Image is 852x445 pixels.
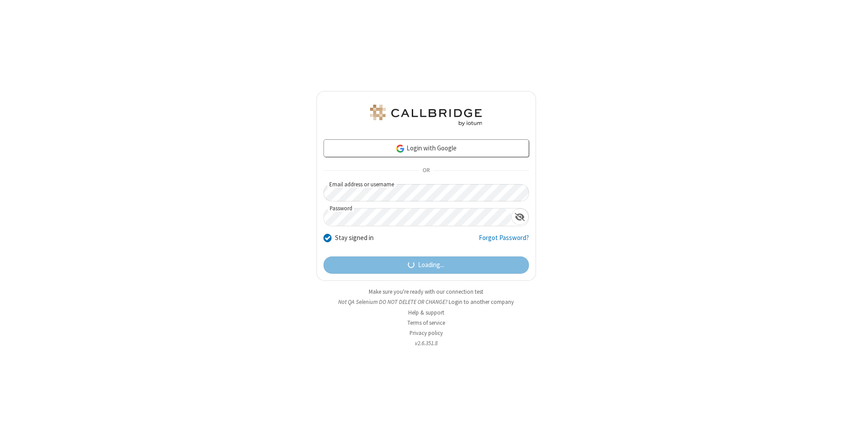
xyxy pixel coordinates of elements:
a: Forgot Password? [479,233,529,250]
span: Loading... [418,260,444,270]
span: OR [419,165,433,177]
button: Login to another company [449,298,514,306]
div: Show password [511,209,529,225]
li: v2.6.351.8 [316,339,536,347]
a: Privacy policy [410,329,443,337]
label: Stay signed in [335,233,374,243]
input: Email address or username [323,184,529,201]
a: Make sure you're ready with our connection test [369,288,483,295]
img: google-icon.png [395,144,405,154]
button: Loading... [323,256,529,274]
a: Login with Google [323,139,529,157]
input: Password [324,209,511,226]
img: QA Selenium DO NOT DELETE OR CHANGE [368,105,484,126]
a: Terms of service [407,319,445,327]
a: Help & support [408,309,444,316]
li: Not QA Selenium DO NOT DELETE OR CHANGE? [316,298,536,306]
